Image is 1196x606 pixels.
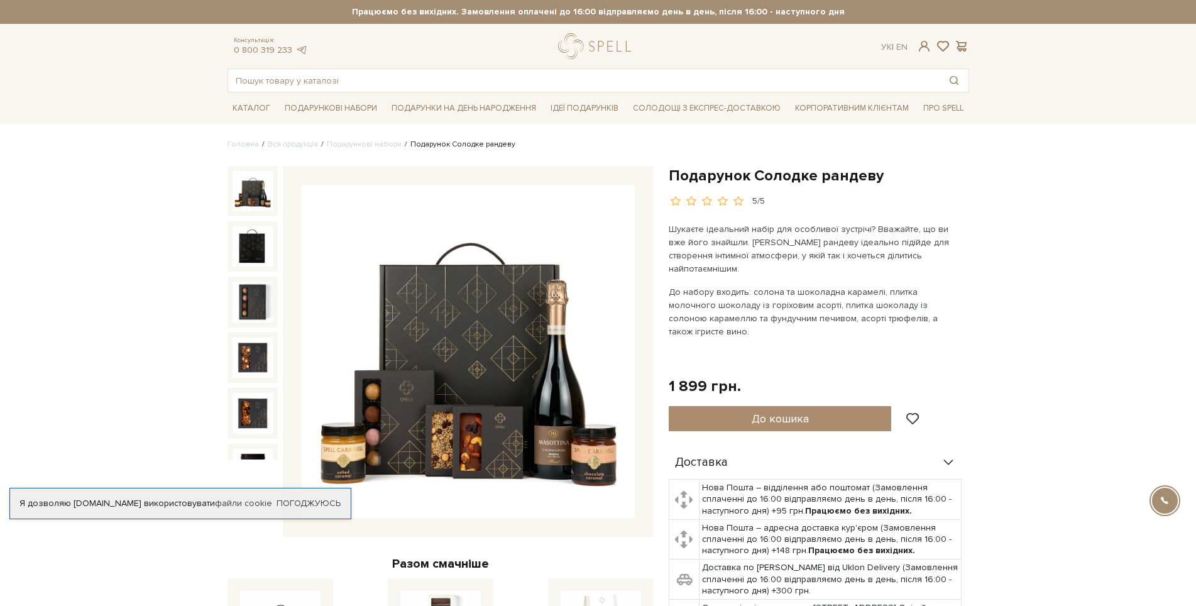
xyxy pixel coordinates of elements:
td: Нова Пошта – відділення або поштомат (Замовлення сплаченні до 16:00 відправляємо день в день, піс... [699,480,962,520]
td: Доставка по [PERSON_NAME] від Uklon Delivery (Замовлення сплаченні до 16:00 відправляємо день в д... [699,559,962,600]
a: Про Spell [918,99,968,118]
img: Подарунок Солодке рандеву [233,282,273,322]
a: logo [558,33,637,59]
img: Подарунок Солодке рандеву [233,171,273,211]
a: Подарунки на День народження [387,99,541,118]
a: telegram [295,45,308,55]
img: Подарунок Солодке рандеву [233,226,273,267]
div: Я дозволяю [DOMAIN_NAME] використовувати [10,498,351,509]
strong: Працюємо без вихідних. Замовлення оплачені до 16:00 відправляємо день в день, після 16:00 - насту... [228,6,969,18]
img: Подарунок Солодке рандеву [302,185,635,518]
input: Пошук товару у каталозі [228,69,940,92]
a: Ідеї подарунків [546,99,623,118]
a: 0 800 319 233 [234,45,292,55]
p: Шукаєте ідеальний набір для особливої зустрічі? Вважайте, що ви вже його знайшли. [PERSON_NAME] р... [669,223,963,275]
a: En [896,41,908,52]
li: Подарунок Солодке рандеву [402,139,515,150]
button: Пошук товару у каталозі [940,69,968,92]
img: Подарунок Солодке рандеву [233,393,273,433]
a: Корпоративним клієнтам [790,99,914,118]
span: | [892,41,894,52]
td: Нова Пошта – адресна доставка кур'єром (Замовлення сплаченні до 16:00 відправляємо день в день, п... [699,519,962,559]
span: До кошика [752,412,809,426]
button: До кошика [669,406,892,431]
a: Вся продукція [268,140,318,149]
p: До набору входить: солона та шоколадна карамелі, плитка молочного шоколаду із горіховим асорті, п... [669,285,963,338]
h1: Подарунок Солодке рандеву [669,166,969,185]
img: Подарунок Солодке рандеву [233,338,273,378]
div: Ук [881,41,908,53]
div: 5/5 [752,196,765,207]
span: Консультація: [234,36,308,45]
a: Подарункові набори [327,140,402,149]
a: Подарункові набори [280,99,382,118]
a: Каталог [228,99,275,118]
img: Подарунок Солодке рандеву [233,449,273,489]
a: файли cookie [215,498,272,509]
b: Працюємо без вихідних. [805,505,912,516]
span: Доставка [675,457,728,468]
a: Головна [228,140,259,149]
a: Солодощі з експрес-доставкою [628,97,786,119]
a: Погоджуюсь [277,498,341,509]
div: Разом смачніше [228,556,654,572]
div: 1 899 грн. [669,377,741,396]
b: Працюємо без вихідних. [808,545,915,556]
